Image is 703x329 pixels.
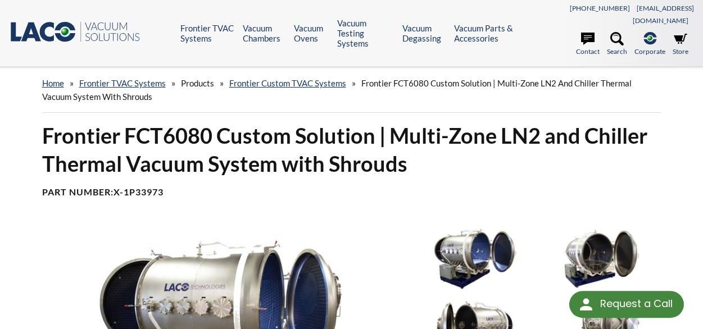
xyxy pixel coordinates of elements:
[600,291,673,317] div: Request a Call
[181,78,214,88] span: Products
[415,225,536,293] img: Custom Solution | Horizontal Cylindrical Thermal Vacuum (TVAC) Test System, angled view, chamber ...
[577,295,595,313] img: round button
[42,186,661,198] h4: Part Number:
[42,67,661,113] div: » » » »
[569,291,684,318] div: Request a Call
[570,4,630,12] a: [PHONE_NUMBER]
[454,23,520,43] a: Vacuum Parts & Accessories
[541,225,662,293] img: Custom Solution | Horizontal Cylindrical Thermal Vacuum (TVAC) Test System, internal chamber view
[229,78,346,88] a: Frontier Custom TVAC Systems
[243,23,285,43] a: Vacuum Chambers
[180,23,234,43] a: Frontier TVAC Systems
[576,32,600,57] a: Contact
[294,23,328,43] a: Vacuum Ovens
[42,122,661,177] h1: Frontier FCT6080 Custom Solution | Multi-Zone LN2 and Chiller Thermal Vacuum System with Shrouds
[114,186,164,197] b: X-1P33973
[607,32,627,57] a: Search
[402,23,446,43] a: Vacuum Degassing
[337,18,394,48] a: Vacuum Testing Systems
[673,32,688,57] a: Store
[42,78,64,88] a: home
[634,46,665,57] span: Corporate
[79,78,166,88] a: Frontier TVAC Systems
[633,4,694,25] a: [EMAIL_ADDRESS][DOMAIN_NAME]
